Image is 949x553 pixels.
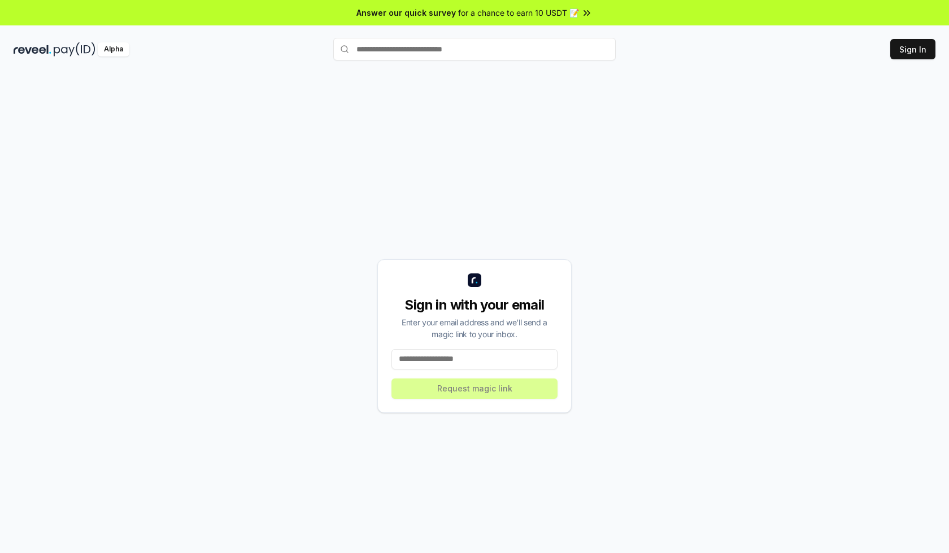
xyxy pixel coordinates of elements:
[98,42,129,56] div: Alpha
[391,316,558,340] div: Enter your email address and we’ll send a magic link to your inbox.
[54,42,95,56] img: pay_id
[458,7,579,19] span: for a chance to earn 10 USDT 📝
[356,7,456,19] span: Answer our quick survey
[468,273,481,287] img: logo_small
[14,42,51,56] img: reveel_dark
[890,39,935,59] button: Sign In
[391,296,558,314] div: Sign in with your email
